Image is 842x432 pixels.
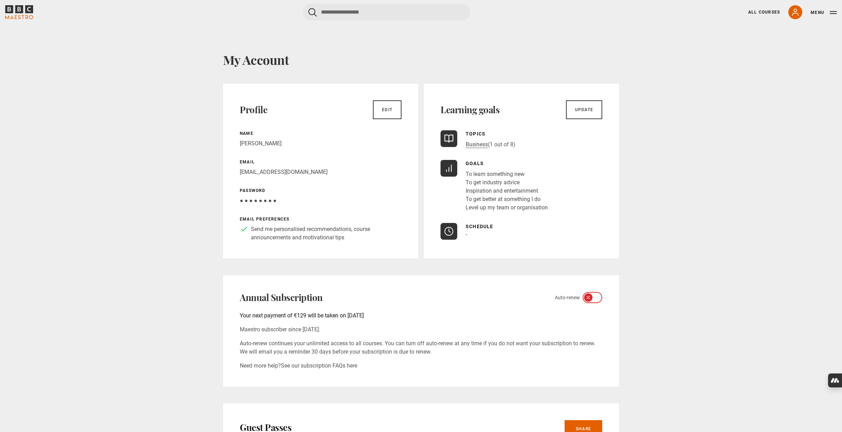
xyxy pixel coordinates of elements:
[748,9,780,15] a: All Courses
[240,130,401,137] p: Name
[240,104,267,115] h2: Profile
[5,5,33,19] svg: BBC Maestro
[240,292,323,303] h2: Annual Subscription
[240,168,401,176] p: [EMAIL_ADDRESS][DOMAIN_NAME]
[566,100,602,119] a: Update
[466,203,548,212] li: Level up my team or organisation
[466,170,548,178] li: To learn something new
[466,141,488,148] a: Business
[308,8,317,17] button: Submit the search query
[466,130,515,138] p: Topics
[240,339,602,356] p: Auto-renew continues your unlimited access to all courses. You can turn off auto-renew at any tim...
[303,4,470,21] input: Search
[240,325,602,334] p: Maestro subscriber since [DATE].
[466,195,548,203] li: To get better at something I do
[555,294,580,301] span: Auto-renew
[240,159,401,165] p: Email
[240,139,401,148] p: [PERSON_NAME]
[466,187,548,195] li: Inspiration and entertainment
[441,104,499,115] h2: Learning goals
[240,197,276,204] span: ● ● ● ● ● ● ● ●
[373,100,401,119] a: Edit
[240,216,401,222] p: Email preferences
[240,312,364,319] b: Your next payment of €129 will be taken on [DATE]
[466,231,467,238] span: -
[281,362,357,369] a: See our subscription FAQs here
[466,223,493,230] p: Schedule
[240,187,401,194] p: Password
[240,362,602,370] p: Need more help?
[223,52,619,67] h1: My Account
[251,225,401,242] p: Send me personalised recommendations, course announcements and motivational tips
[811,9,837,16] button: Toggle navigation
[466,140,515,149] p: (1 out of 8)
[466,178,548,187] li: To get industry advice
[466,160,548,167] p: Goals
